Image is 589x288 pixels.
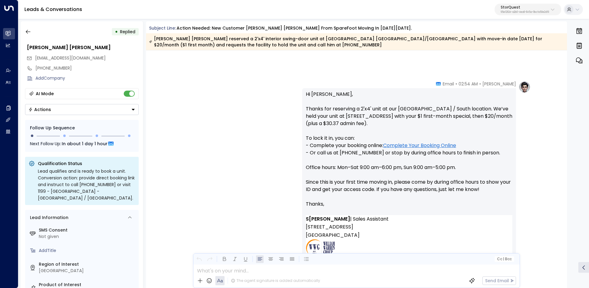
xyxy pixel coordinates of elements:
[206,255,214,263] button: Redo
[28,214,68,221] div: Lead Information
[35,55,106,61] span: lancasterj372@gmail.com
[495,4,561,15] button: StorQuest95e12634-a2b0-4ea9-845a-0bcfa50e2d19
[35,55,106,61] span: [EMAIL_ADDRESS][DOMAIN_NAME]
[306,91,512,215] p: Hi [PERSON_NAME], Thanks for reserving a 2'x4' unit at our [GEOGRAPHIC_DATA] / South location. We...
[306,231,360,239] span: [GEOGRAPHIC_DATA]
[455,81,457,87] span: •
[501,5,549,9] p: StorQuest
[195,255,203,263] button: Undo
[459,81,478,87] span: 02:54 AM
[39,233,136,240] div: Not given
[25,104,139,115] button: Actions
[231,278,320,283] div: The agent signature is added automatically
[30,140,134,147] div: Next Follow Up:
[35,75,139,81] div: AddCompany
[38,168,135,201] div: Lead qualifies and is ready to book a unit. Conversion action: provide direct booking link and in...
[24,6,82,13] a: Leads & Conversations
[494,256,514,262] button: Cc|Bcc
[497,257,511,261] span: Cc Bcc
[39,261,136,268] label: Region of Interest
[503,257,504,261] span: |
[115,26,118,37] div: •
[350,215,389,223] span: | Sales Assistant
[479,81,481,87] span: •
[501,11,549,13] p: 95e12634-a2b0-4ea9-845a-0bcfa50e2d19
[149,36,564,48] div: [PERSON_NAME] [PERSON_NAME] reserved a 2'x4' interior swing-door unit at [GEOGRAPHIC_DATA] [GEOGR...
[482,81,516,87] span: [PERSON_NAME]
[36,91,54,97] div: AI Mode
[30,125,134,131] div: Follow Up Sequence
[306,223,353,231] span: [STREET_ADDRESS]
[306,215,309,222] strong: S
[35,65,139,71] div: [PHONE_NUMBER]
[177,25,412,31] div: Action Needed: New Customer [PERSON_NAME] [PERSON_NAME] From SpareFoot Moving In [DATE][DATE].
[120,29,135,35] span: Replied
[38,160,135,167] p: Qualification Status
[443,81,454,87] span: Email
[518,81,531,93] img: profile-logo.png
[27,44,139,51] div: [PERSON_NAME] [PERSON_NAME]
[39,282,136,288] label: Product of Interest
[383,142,456,149] a: Complete Your Booking Online
[28,107,51,112] div: Actions
[39,247,136,254] div: AddTitle
[149,25,176,31] span: Subject Line:
[39,268,136,274] div: [GEOGRAPHIC_DATA]
[62,140,108,147] span: In about 1 day 1 hour
[39,227,136,233] label: SMS Consent
[25,104,139,115] div: Button group with a nested menu
[309,215,350,222] strong: [PERSON_NAME]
